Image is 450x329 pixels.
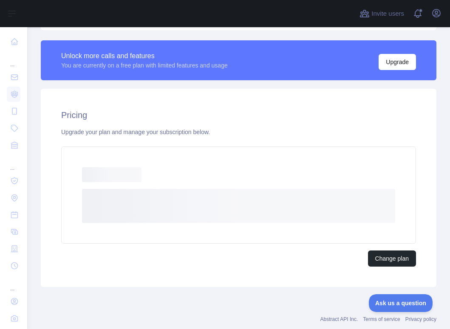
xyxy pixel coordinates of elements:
[7,51,20,68] div: ...
[363,316,400,322] a: Terms of service
[61,51,228,61] div: Unlock more calls and features
[7,275,20,292] div: ...
[358,7,406,20] button: Invite users
[405,316,436,322] a: Privacy policy
[61,128,416,136] div: Upgrade your plan and manage your subscription below.
[61,109,416,121] h2: Pricing
[7,155,20,172] div: ...
[379,54,416,70] button: Upgrade
[320,316,358,322] a: Abstract API Inc.
[368,250,416,267] button: Change plan
[371,9,404,19] span: Invite users
[61,61,228,70] div: You are currently on a free plan with limited features and usage
[369,294,433,312] iframe: Toggle Customer Support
